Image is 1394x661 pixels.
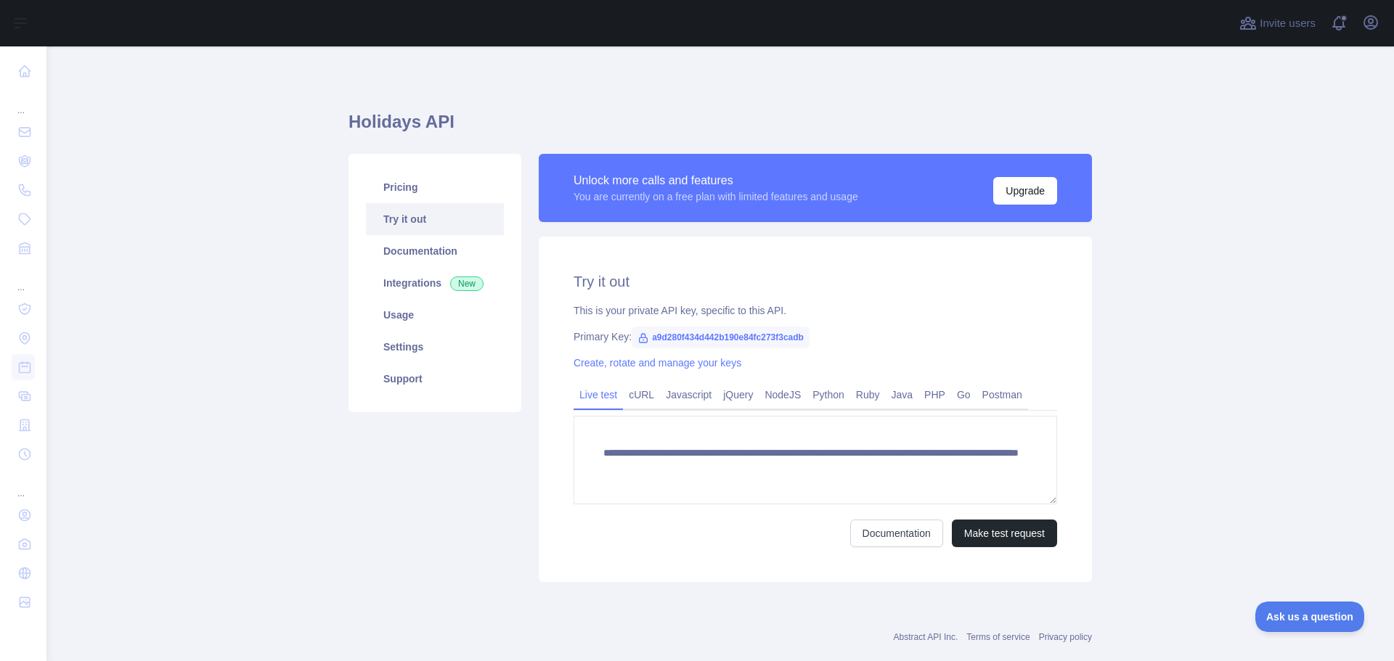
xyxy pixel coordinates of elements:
[918,383,951,406] a: PHP
[574,357,741,369] a: Create, rotate and manage your keys
[574,172,858,189] div: Unlock more calls and features
[450,276,484,291] span: New
[850,520,943,547] a: Documentation
[993,177,1057,205] button: Upgrade
[951,383,977,406] a: Go
[1260,15,1316,32] span: Invite users
[850,383,886,406] a: Ruby
[1236,12,1318,35] button: Invite users
[886,383,919,406] a: Java
[966,632,1030,642] a: Terms of service
[759,383,807,406] a: NodeJS
[660,383,717,406] a: Javascript
[717,383,759,406] a: jQuery
[952,520,1057,547] button: Make test request
[366,363,504,395] a: Support
[894,632,958,642] a: Abstract API Inc.
[12,87,35,116] div: ...
[12,264,35,293] div: ...
[12,470,35,499] div: ...
[807,383,850,406] a: Python
[574,303,1057,318] div: This is your private API key, specific to this API.
[574,189,858,204] div: You are currently on a free plan with limited features and usage
[1039,632,1092,642] a: Privacy policy
[348,110,1092,145] h1: Holidays API
[366,171,504,203] a: Pricing
[366,267,504,299] a: Integrations New
[1255,602,1365,632] iframe: Toggle Customer Support
[366,299,504,331] a: Usage
[632,327,810,348] span: a9d280f434d442b190e84fc273f3cadb
[574,271,1057,292] h2: Try it out
[574,383,623,406] a: Live test
[623,383,660,406] a: cURL
[366,235,504,267] a: Documentation
[574,329,1057,344] div: Primary Key:
[366,203,504,235] a: Try it out
[366,331,504,363] a: Settings
[977,383,1028,406] a: Postman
